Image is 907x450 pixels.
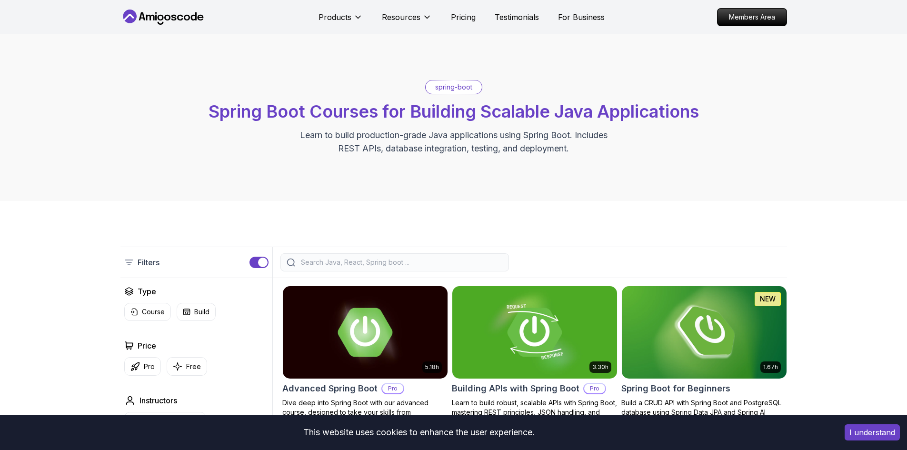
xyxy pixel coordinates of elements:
[452,398,618,427] p: Learn to build robust, scalable APIs with Spring Boot, mastering REST principles, JSON handling, ...
[194,307,209,317] p: Build
[558,11,605,23] a: For Business
[382,11,420,23] p: Resources
[140,395,177,406] h2: Instructors
[7,422,830,443] div: This website uses cookies to enhance the user experience.
[144,362,155,371] p: Pro
[299,258,503,267] input: Search Java, React, Spring boot ...
[282,398,448,427] p: Dive deep into Spring Boot with our advanced course, designed to take your skills from intermedia...
[592,363,608,371] p: 3.30h
[717,8,787,26] a: Members Area
[622,286,787,379] img: Spring Boot for Beginners card
[718,9,787,26] p: Members Area
[167,357,207,376] button: Free
[452,286,617,379] img: Building APIs with Spring Boot card
[319,11,351,23] p: Products
[621,286,787,417] a: Spring Boot for Beginners card1.67hNEWSpring Boot for BeginnersBuild a CRUD API with Spring Boot ...
[124,357,161,376] button: Pro
[177,303,216,321] button: Build
[382,11,432,30] button: Resources
[845,424,900,440] button: Accept cookies
[621,398,787,417] p: Build a CRUD API with Spring Boot and PostgreSQL database using Spring Data JPA and Spring AI
[282,286,448,427] a: Advanced Spring Boot card5.18hAdvanced Spring BootProDive deep into Spring Boot with our advanced...
[584,384,605,393] p: Pro
[124,412,206,433] button: instructor img[PERSON_NAME]
[760,294,776,304] p: NEW
[142,307,165,317] p: Course
[294,129,614,155] p: Learn to build production-grade Java applications using Spring Boot. Includes REST APIs, database...
[452,286,618,427] a: Building APIs with Spring Boot card3.30hBuilding APIs with Spring BootProLearn to build robust, s...
[382,384,403,393] p: Pro
[763,363,778,371] p: 1.67h
[138,340,156,351] h2: Price
[186,362,201,371] p: Free
[451,11,476,23] a: Pricing
[621,382,730,395] h2: Spring Boot for Beginners
[425,363,439,371] p: 5.18h
[495,11,539,23] a: Testimonials
[848,390,907,436] iframe: chat widget
[138,257,159,268] p: Filters
[138,286,156,297] h2: Type
[452,382,579,395] h2: Building APIs with Spring Boot
[435,82,472,92] p: spring-boot
[282,382,378,395] h2: Advanced Spring Boot
[124,303,171,321] button: Course
[319,11,363,30] button: Products
[283,286,448,379] img: Advanced Spring Boot card
[209,101,699,122] span: Spring Boot Courses for Building Scalable Java Applications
